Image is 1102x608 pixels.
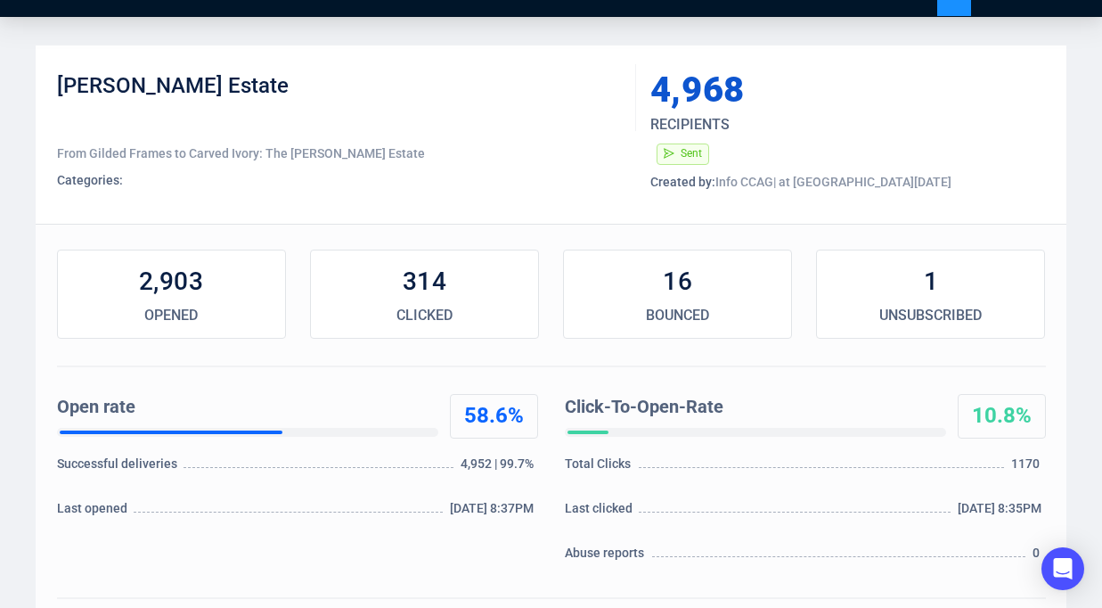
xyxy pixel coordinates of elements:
div: [DATE] 8:37PM [450,499,538,526]
div: Click-To-Open-Rate [565,394,939,421]
div: 2,903 [58,264,285,300]
div: From Gilded Frames to Carved Ivory: The [PERSON_NAME] Estate [57,144,623,162]
div: 0 [1033,544,1045,571]
div: OPENED [58,305,285,326]
div: 314 [311,264,538,300]
div: RECIPIENTS [650,114,978,136]
div: 1 [817,264,1044,300]
div: Open rate [57,394,431,421]
div: BOUNCED [564,305,791,326]
div: UNSUBSCRIBED [817,305,1044,326]
div: 10.8% [959,402,1045,431]
div: Last clicked [565,499,637,526]
div: Last opened [57,499,132,526]
div: 58.6% [451,402,537,431]
span: Created by: [650,175,715,189]
div: [PERSON_NAME] Estate [57,72,623,126]
div: Total Clicks [565,455,636,481]
div: 1170 [1011,455,1045,481]
div: Abuse reports [565,544,649,571]
div: 4,952 | 99.7% [461,455,537,481]
div: Open Intercom Messenger [1041,547,1084,590]
span: send [664,148,674,159]
span: Categories: [57,173,123,187]
div: 4,968 [650,72,962,108]
div: 16 [564,264,791,300]
span: Sent [681,147,702,160]
div: CLICKED [311,305,538,326]
div: Info CCAG | at [GEOGRAPHIC_DATA][DATE] [650,173,1046,191]
div: [DATE] 8:35PM [958,499,1046,526]
div: Successful deliveries [57,455,181,481]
